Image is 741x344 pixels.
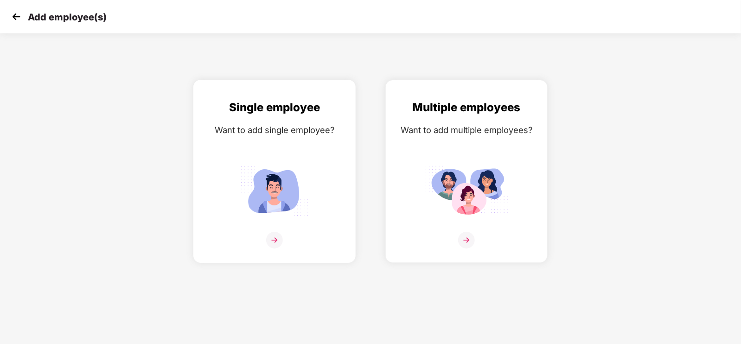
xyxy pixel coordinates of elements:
[28,12,107,23] p: Add employee(s)
[458,232,475,248] img: svg+xml;base64,PHN2ZyB4bWxucz0iaHR0cDovL3d3dy53My5vcmcvMjAwMC9zdmciIHdpZHRoPSIzNiIgaGVpZ2h0PSIzNi...
[395,99,538,116] div: Multiple employees
[266,232,283,248] img: svg+xml;base64,PHN2ZyB4bWxucz0iaHR0cDovL3d3dy53My5vcmcvMjAwMC9zdmciIHdpZHRoPSIzNiIgaGVpZ2h0PSIzNi...
[9,10,23,24] img: svg+xml;base64,PHN2ZyB4bWxucz0iaHR0cDovL3d3dy53My5vcmcvMjAwMC9zdmciIHdpZHRoPSIzMCIgaGVpZ2h0PSIzMC...
[203,99,346,116] div: Single employee
[203,123,346,137] div: Want to add single employee?
[425,162,508,220] img: svg+xml;base64,PHN2ZyB4bWxucz0iaHR0cDovL3d3dy53My5vcmcvMjAwMC9zdmciIGlkPSJNdWx0aXBsZV9lbXBsb3llZS...
[233,162,316,220] img: svg+xml;base64,PHN2ZyB4bWxucz0iaHR0cDovL3d3dy53My5vcmcvMjAwMC9zdmciIGlkPSJTaW5nbGVfZW1wbG95ZWUiIH...
[395,123,538,137] div: Want to add multiple employees?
